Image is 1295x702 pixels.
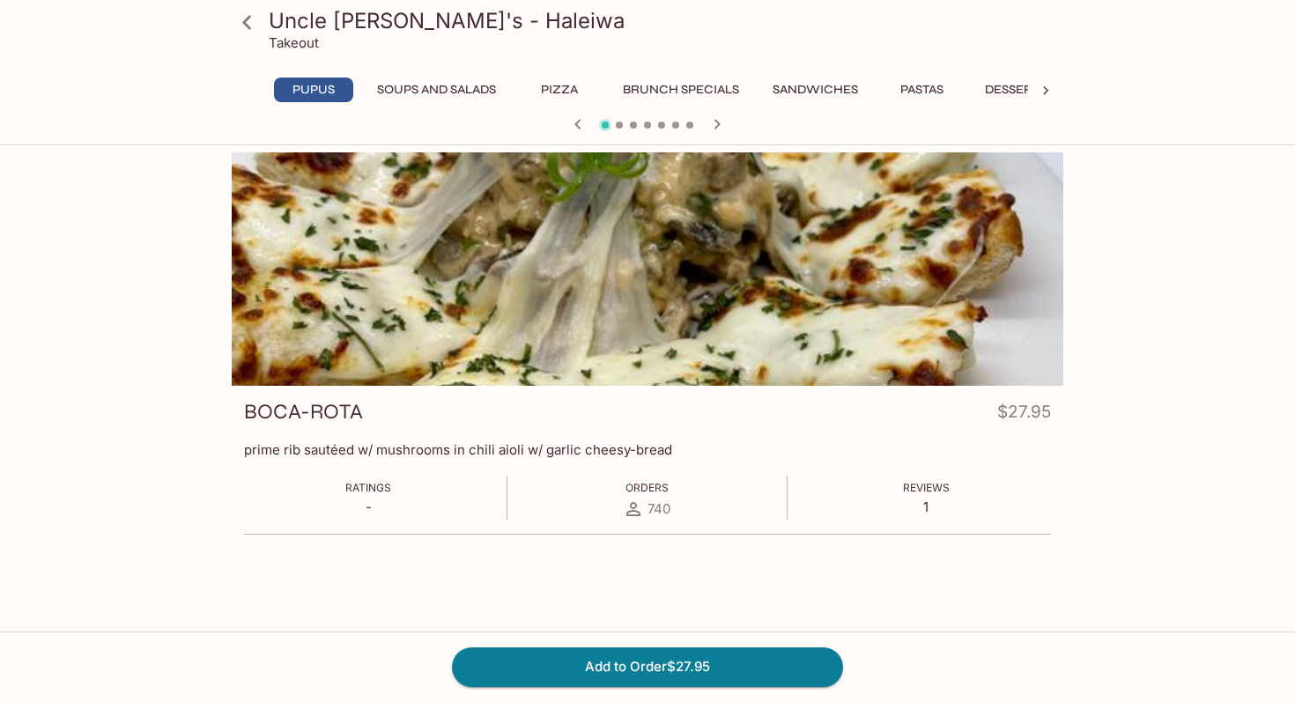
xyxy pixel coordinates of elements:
h3: BOCA-ROTA [244,398,363,425]
span: Reviews [903,481,950,494]
p: - [345,499,391,515]
button: Soups and Salads [367,78,506,102]
span: 740 [647,500,670,517]
button: Brunch Specials [613,78,749,102]
h3: Uncle [PERSON_NAME]'s - Haleiwa [269,7,1056,34]
button: Pizza [520,78,599,102]
h4: $27.95 [997,398,1051,432]
div: BOCA-ROTA [232,152,1063,386]
button: Desserts [975,78,1056,102]
span: Ratings [345,481,391,494]
p: Takeout [269,34,319,51]
p: 1 [903,499,950,515]
p: prime rib sautéed w/ mushrooms in chili aioli w/ garlic cheesy-bread [244,441,1051,458]
button: Pastas [882,78,961,102]
button: Pupus [274,78,353,102]
span: Orders [625,481,669,494]
button: Add to Order$27.95 [452,647,843,686]
button: Sandwiches [763,78,868,102]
